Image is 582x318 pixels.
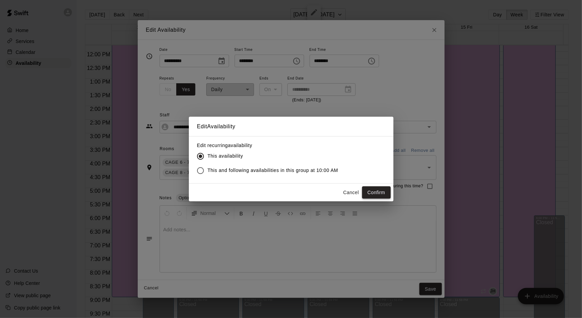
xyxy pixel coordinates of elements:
[208,167,338,174] span: This and following availabilities in this group at 10:00 AM
[189,117,393,136] h2: Edit Availability
[340,186,362,199] button: Cancel
[197,142,344,149] label: Edit recurring availability
[208,153,243,160] span: This availability
[362,186,391,199] button: Confirm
